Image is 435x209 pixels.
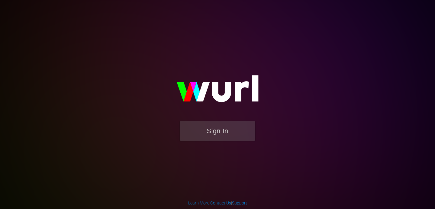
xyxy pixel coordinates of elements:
a: Contact Us [210,201,231,205]
img: wurl-logo-on-black-223613ac3d8ba8fe6dc639794a292ebdb59501304c7dfd60c99c58986ef67473.svg [157,62,278,121]
button: Sign In [180,121,255,141]
div: | | [188,200,247,206]
a: Learn More [188,201,209,205]
a: Support [232,201,247,205]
